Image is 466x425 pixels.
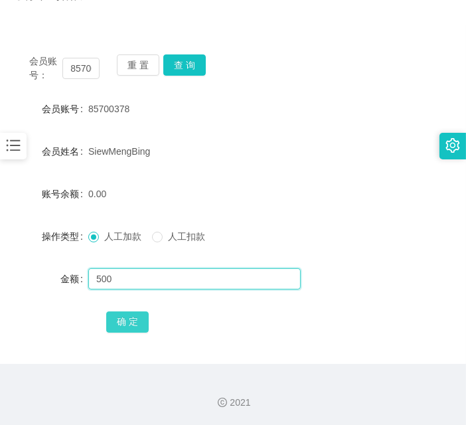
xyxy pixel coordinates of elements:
label: 金额 [60,274,88,284]
i: 图标: setting [445,138,460,153]
span: 人工扣款 [163,231,210,242]
span: 0.00 [88,189,106,199]
label: 会员账号 [42,104,88,114]
span: SiewMengBing [88,146,150,157]
label: 账号余额 [42,189,88,199]
input: 请输入 [88,268,301,290]
i: 图标: bars [5,137,22,154]
span: 会员账号： [29,54,62,82]
span: 85700378 [88,104,129,114]
button: 重 置 [117,54,159,76]
label: 操作类型 [42,231,88,242]
i: 图标: copyright [218,398,227,407]
button: 查 询 [163,54,206,76]
button: 确 定 [106,311,149,333]
label: 会员姓名 [42,146,88,157]
input: 会员账号 [62,58,100,79]
span: 人工加款 [99,231,147,242]
div: 2021 [11,396,455,410]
